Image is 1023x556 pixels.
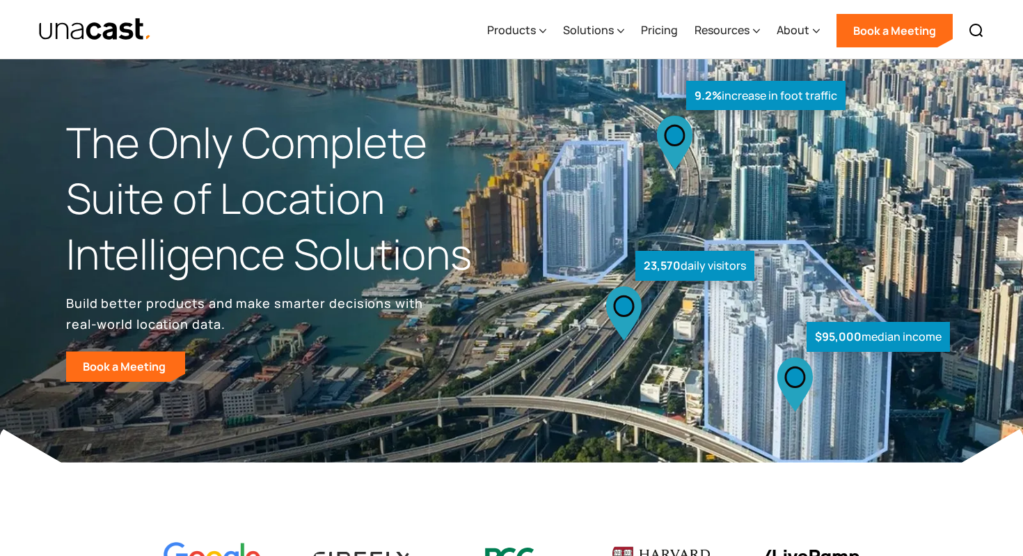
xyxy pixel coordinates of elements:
[563,22,614,38] div: Solutions
[38,17,152,42] a: home
[836,14,953,47] a: Book a Meeting
[563,2,624,59] div: Solutions
[487,22,536,38] div: Products
[815,329,862,344] strong: $95,000
[695,22,750,38] div: Resources
[807,322,950,352] div: median income
[777,2,820,59] div: About
[66,115,511,281] h1: The Only Complete Suite of Location Intelligence Solutions
[644,258,681,273] strong: 23,570
[635,251,754,281] div: daily visitors
[641,2,678,59] a: Pricing
[38,17,152,42] img: Unacast text logo
[686,81,846,111] div: increase in foot traffic
[695,88,722,103] strong: 9.2%
[968,22,985,39] img: Search icon
[695,2,760,59] div: Resources
[66,351,185,382] a: Book a Meeting
[777,22,809,38] div: About
[487,2,546,59] div: Products
[66,293,428,334] p: Build better products and make smarter decisions with real-world location data.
